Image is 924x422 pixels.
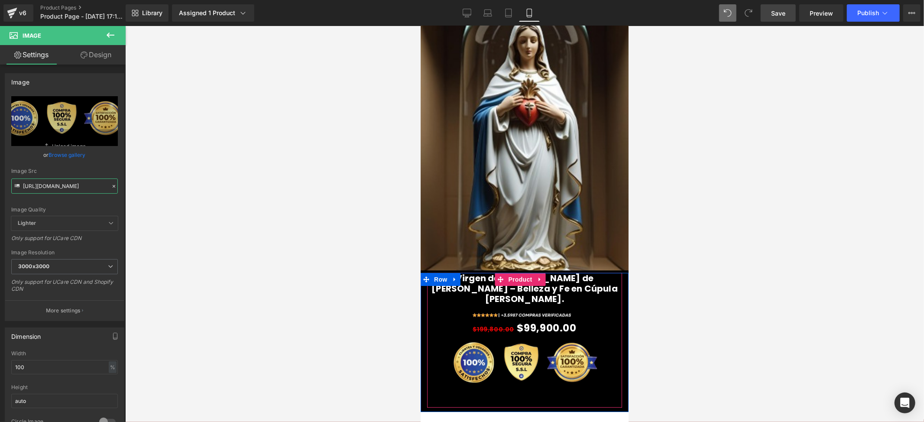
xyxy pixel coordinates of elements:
a: Laptop [477,4,498,22]
span: Product Page - [DATE] 17:13:21 [40,13,123,20]
button: More [903,4,921,22]
div: Image Quality [11,207,118,213]
div: Only support for UCare CDN [11,235,118,247]
a: Browse gallery [49,147,86,162]
span: Library [142,9,162,17]
input: auto [11,394,118,408]
a: Expand / Collapse [114,247,125,260]
div: % [109,361,117,373]
span: Row [11,247,29,260]
span: $199,800.00 [52,299,94,308]
div: Image Resolution [11,250,118,256]
a: Virgen del [PERSON_NAME] de [PERSON_NAME] – Belleza y Fe en Cúpula [PERSON_NAME]. [11,247,197,278]
a: Design [65,45,127,65]
div: Assigned 1 Product [179,9,247,17]
a: Tablet [498,4,519,22]
div: Open Intercom Messenger [895,393,915,413]
div: Width [11,351,118,357]
span: Product [86,247,114,260]
button: Undo [719,4,736,22]
span: $99,900.00 [96,293,156,311]
a: Product Pages [40,4,140,11]
input: Link [11,179,118,194]
input: auto [11,360,118,374]
div: Image [11,74,29,86]
div: Image Src [11,168,118,174]
button: Publish [847,4,900,22]
a: Mobile [519,4,540,22]
span: Publish [857,10,879,16]
a: Preview [799,4,843,22]
a: v6 [3,4,33,22]
button: More settings [5,300,124,321]
div: or [11,150,118,159]
div: Dimension [11,328,41,340]
a: Expand / Collapse [29,247,40,260]
div: v6 [17,7,28,19]
b: Lighter [18,220,36,226]
button: Redo [740,4,757,22]
div: Only support for UCare CDN and Shopify CDN [11,279,118,298]
span: Preview [810,9,833,18]
div: Height [11,384,118,390]
p: More settings [46,307,81,315]
b: 3000x3000 [18,263,49,269]
span: Save [771,9,785,18]
a: Desktop [457,4,477,22]
span: Image [23,32,41,39]
a: New Library [126,4,169,22]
